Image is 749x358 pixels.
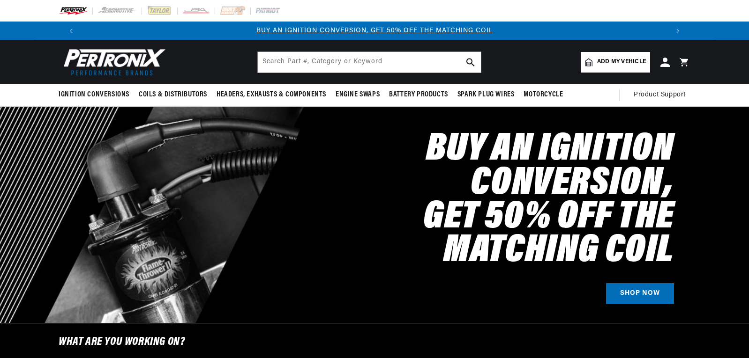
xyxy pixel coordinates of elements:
span: Coils & Distributors [139,90,207,100]
summary: Ignition Conversions [59,84,134,106]
span: Spark Plug Wires [457,90,515,100]
summary: Headers, Exhausts & Components [212,84,331,106]
a: Add my vehicle [581,52,650,73]
span: Product Support [634,90,686,100]
input: Search Part #, Category or Keyword [258,52,481,73]
summary: Spark Plug Wires [453,84,519,106]
span: Engine Swaps [336,90,380,100]
button: Translation missing: en.sections.announcements.previous_announcement [62,22,81,40]
a: SHOP NOW [606,283,674,304]
summary: Motorcycle [519,84,568,106]
span: Battery Products [389,90,448,100]
span: Add my vehicle [597,58,646,66]
slideshow-component: Translation missing: en.sections.announcements.announcement_bar [35,22,714,40]
a: BUY AN IGNITION CONVERSION, GET 50% OFF THE MATCHING COIL [256,27,493,34]
button: Translation missing: en.sections.announcements.next_announcement [668,22,687,40]
h2: Buy an Ignition Conversion, Get 50% off the Matching Coil [273,133,674,268]
div: Announcement [81,26,668,36]
button: search button [460,52,481,73]
img: Pertronix [59,46,166,78]
summary: Battery Products [384,84,453,106]
div: 1 of 3 [81,26,668,36]
span: Headers, Exhausts & Components [217,90,326,100]
span: Motorcycle [524,90,563,100]
summary: Engine Swaps [331,84,384,106]
summary: Coils & Distributors [134,84,212,106]
span: Ignition Conversions [59,90,129,100]
summary: Product Support [634,84,690,106]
